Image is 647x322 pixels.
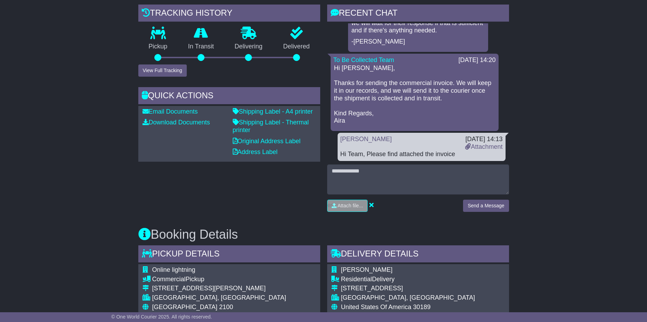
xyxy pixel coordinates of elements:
[219,304,233,310] span: 2100
[233,138,301,145] a: Original Address Label
[352,38,485,46] p: -[PERSON_NAME]
[463,200,509,212] button: Send a Message
[138,64,187,77] button: View Full Tracking
[341,294,475,302] div: [GEOGRAPHIC_DATA], [GEOGRAPHIC_DATA]
[152,266,195,273] span: Online lightning
[152,294,286,302] div: [GEOGRAPHIC_DATA], [GEOGRAPHIC_DATA]
[178,43,224,51] p: In Transit
[341,285,475,292] div: [STREET_ADDRESS]
[143,119,210,126] a: Download Documents
[152,276,286,283] div: Pickup
[152,276,186,283] span: Commercial
[138,43,178,51] p: Pickup
[273,43,320,51] p: Delivered
[352,12,485,34] p: We sent the Commercial Invoice to UPS, and we will wait for their response if that is sufficient ...
[233,119,309,133] a: Shipping Label - Thermal printer
[224,43,273,51] p: Delivering
[413,304,431,310] span: 30189
[327,245,509,264] div: Delivery Details
[138,228,509,242] h3: Booking Details
[341,276,372,283] span: Residential
[111,314,212,320] span: © One World Courier 2025. All rights reserved.
[340,151,503,158] div: Hi Team, Please find attached the invoice
[340,136,392,143] a: [PERSON_NAME]
[143,108,198,115] a: Email Documents
[138,245,320,264] div: Pickup Details
[327,5,509,23] div: RECENT CHAT
[138,87,320,106] div: Quick Actions
[138,5,320,23] div: Tracking history
[459,56,496,64] div: [DATE] 14:20
[333,56,394,63] a: To Be Collected Team
[341,276,475,283] div: Delivery
[233,108,313,115] a: Shipping Label - A4 printer
[152,304,217,310] span: [GEOGRAPHIC_DATA]
[152,285,286,292] div: [STREET_ADDRESS][PERSON_NAME]
[465,136,502,143] div: [DATE] 14:13
[334,64,495,125] p: Hi [PERSON_NAME], Thanks for sending the commercial invoice. We will keep it in our records, and ...
[233,148,278,155] a: Address Label
[341,266,393,273] span: [PERSON_NAME]
[465,143,502,150] a: Attachment
[341,304,411,310] span: United States Of America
